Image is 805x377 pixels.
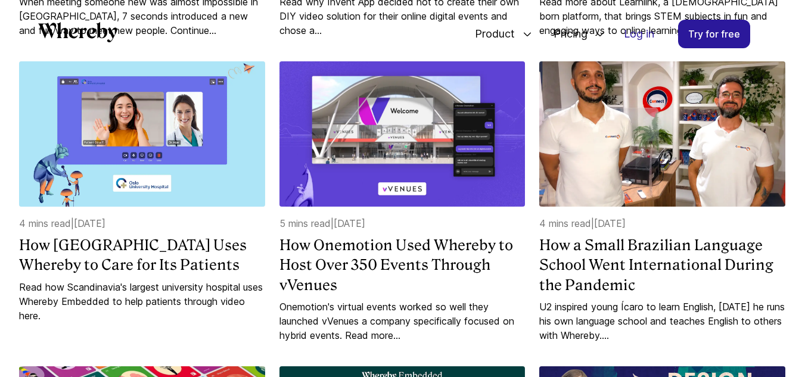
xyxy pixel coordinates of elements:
p: 5 mins read | [DATE] [279,216,526,230]
a: Whereby [38,22,117,46]
a: How Onemotion Used Whereby to Host Over 350 Events Through vVenues [279,235,526,295]
span: Pricing [542,14,590,54]
span: Product [463,14,518,54]
a: U2 inspired young Ícaro to learn English, [DATE] he runs his own language school and teaches Engl... [539,300,785,342]
a: Try for free [678,20,750,48]
a: Onemotion's virtual events worked so well they launched vVenues a company specifically focused on... [279,300,526,342]
a: How [GEOGRAPHIC_DATA] Uses Whereby to Care for Its Patients [19,235,265,275]
p: 4 mins read | [DATE] [19,216,265,230]
a: How a Small Brazilian Language School Went International During the Pandemic [539,235,785,295]
a: Read how Scandinavia's largest university hospital uses Whereby Embedded to help patients through... [19,280,265,323]
p: 4 mins read | [DATE] [539,216,785,230]
a: Log in [614,20,664,48]
svg: Whereby [38,22,117,42]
